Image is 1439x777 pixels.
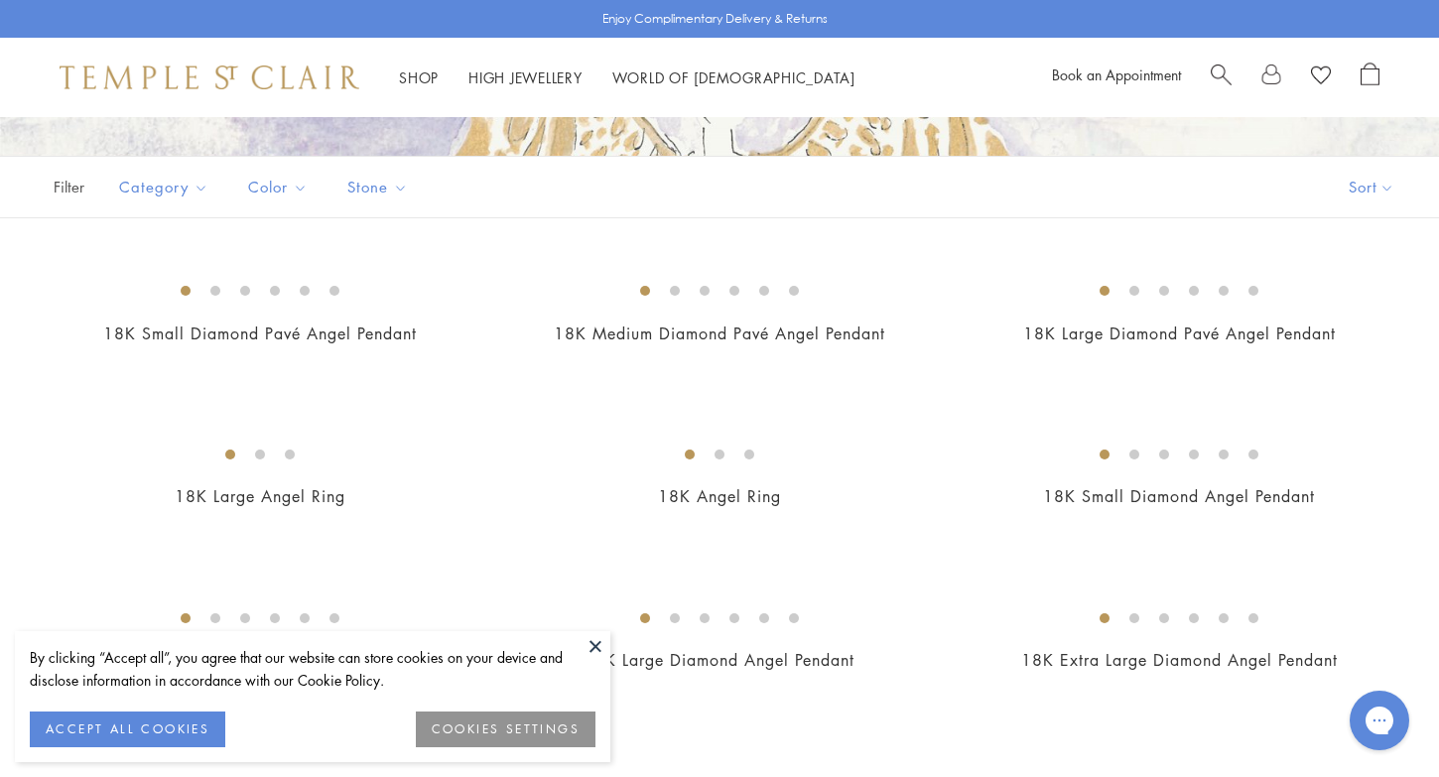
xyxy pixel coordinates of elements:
[1311,63,1331,92] a: View Wishlist
[238,175,323,199] span: Color
[30,646,595,692] div: By clicking “Accept all”, you agree that our website can store cookies on your device and disclos...
[602,9,828,29] p: Enjoy Complimentary Delivery & Returns
[1211,63,1232,92] a: Search
[104,165,223,209] button: Category
[1361,63,1379,92] a: Open Shopping Bag
[1021,649,1338,671] a: 18K Extra Large Diamond Angel Pendant
[175,485,345,507] a: 18K Large Angel Ring
[109,175,223,199] span: Category
[584,649,854,671] a: 18K Large Diamond Angel Pendant
[1304,157,1439,217] button: Show sort by
[658,485,781,507] a: 18K Angel Ring
[233,165,323,209] button: Color
[1023,323,1336,344] a: 18K Large Diamond Pavé Angel Pendant
[1052,65,1181,84] a: Book an Appointment
[612,67,855,87] a: World of [DEMOGRAPHIC_DATA]World of [DEMOGRAPHIC_DATA]
[60,65,359,89] img: Temple St. Clair
[337,175,423,199] span: Stone
[399,65,855,90] nav: Main navigation
[103,323,417,344] a: 18K Small Diamond Pavé Angel Pendant
[554,323,885,344] a: 18K Medium Diamond Pavé Angel Pendant
[1043,485,1315,507] a: 18K Small Diamond Angel Pendant
[332,165,423,209] button: Stone
[1340,684,1419,757] iframe: Gorgias live chat messenger
[468,67,583,87] a: High JewelleryHigh Jewellery
[399,67,439,87] a: ShopShop
[30,712,225,747] button: ACCEPT ALL COOKIES
[416,712,595,747] button: COOKIES SETTINGS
